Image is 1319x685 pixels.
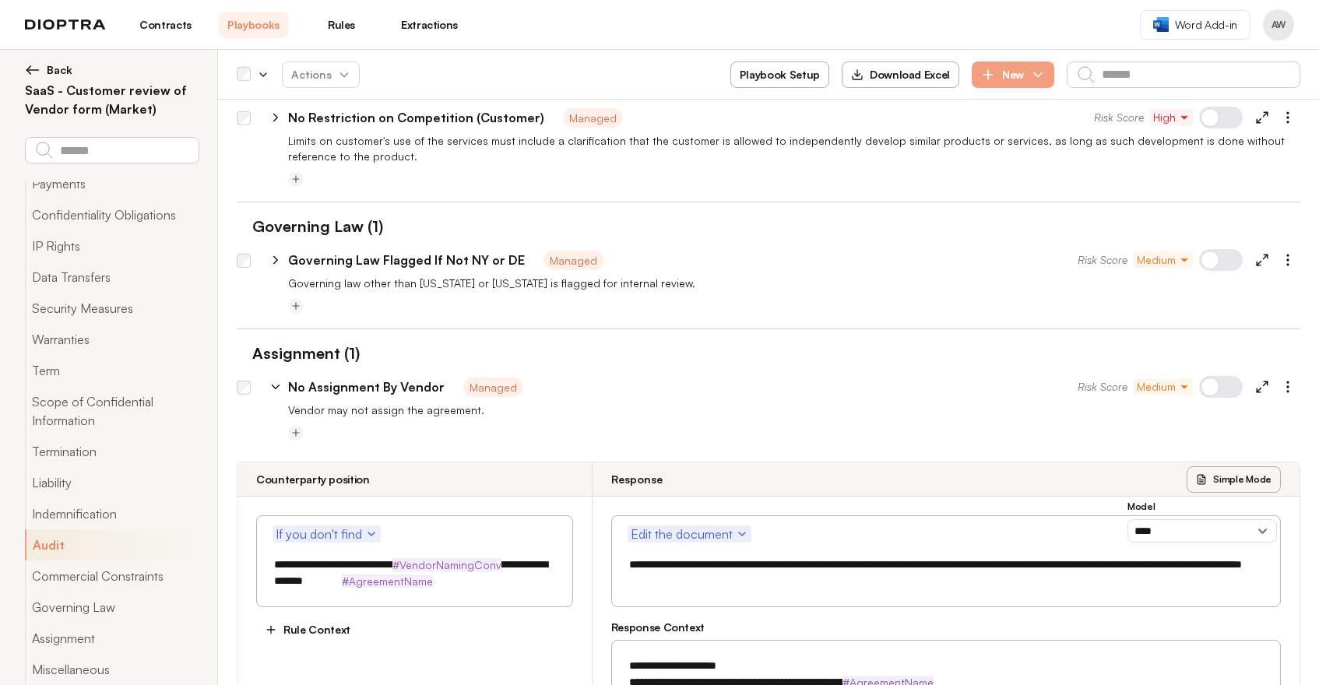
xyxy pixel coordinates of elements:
[1134,251,1193,269] button: Medium
[842,61,959,88] button: Download Excel
[1150,109,1193,126] button: High
[395,12,464,38] a: Extractions
[282,61,360,88] button: Actions
[463,378,523,397] span: Managed
[628,525,751,543] button: Edit the document
[1137,252,1190,268] span: Medium
[25,81,199,118] h2: SaaS - Customer review of Vendor form (Market)
[288,108,544,127] p: No Restriction on Competition (Customer)
[25,168,199,199] button: Payments
[611,472,663,487] h3: Response
[219,12,288,38] a: Playbooks
[543,251,603,270] span: Managed
[1127,519,1277,543] select: Model
[1134,378,1193,395] button: Medium
[288,425,304,441] button: Add tag
[611,620,1281,635] h3: Response Context
[25,293,199,324] button: Security Measures
[25,324,199,355] button: Warranties
[25,262,199,293] button: Data Transfers
[1263,9,1294,40] button: Profile menu
[1187,466,1281,493] button: Simple Mode
[276,525,378,543] span: If you don't find
[237,342,360,365] h1: Assignment (1)
[256,472,370,487] h3: Counterparty position
[1078,252,1127,268] span: Risk Score
[631,525,748,543] span: Edit the document
[25,199,199,230] button: Confidentiality Obligations
[288,276,1300,291] p: Governing law other than [US_STATE] or [US_STATE] is flagged for internal review.
[25,654,199,685] button: Miscellaneous
[131,12,200,38] a: Contracts
[256,616,359,643] button: Rule Context
[288,251,525,269] p: Governing Law Flagged If Not NY or DE
[1094,110,1144,125] span: Risk Score
[563,108,623,128] span: Managed
[237,68,251,82] div: Select all
[1153,110,1190,125] span: High
[25,467,199,498] button: Liability
[25,355,199,386] button: Term
[730,61,829,88] button: Playbook Setup
[288,402,1300,418] p: Vendor may not assign the agreement.
[237,215,383,238] h1: Governing Law (1)
[25,498,199,529] button: Indemnification
[1140,10,1250,40] a: Word Add-in
[1175,17,1237,33] span: Word Add-in
[25,560,199,592] button: Commercial Constraints
[25,19,106,30] img: logo
[25,436,199,467] button: Termination
[1127,501,1277,513] h3: Model
[279,61,363,89] span: Actions
[273,525,381,543] button: If you don't find
[288,133,1300,164] p: Limits on customer's use of the services must include a clarification that the customer is allowe...
[25,386,199,436] button: Scope of Confidential Information
[25,592,199,623] button: Governing Law
[342,574,433,588] strong: #AgreementName
[25,623,199,654] button: Assignment
[288,378,445,396] p: No Assignment By Vendor
[288,171,304,187] button: Add tag
[972,61,1054,88] button: New
[47,62,72,78] span: Back
[392,558,501,571] strong: #VendorNamingConv
[1137,379,1190,395] span: Medium
[1078,379,1127,395] span: Risk Score
[307,12,376,38] a: Rules
[25,529,199,560] button: Audit
[25,62,199,78] button: Back
[1153,17,1169,32] img: word
[25,230,199,262] button: IP Rights
[25,62,40,78] img: left arrow
[288,298,304,314] button: Add tag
